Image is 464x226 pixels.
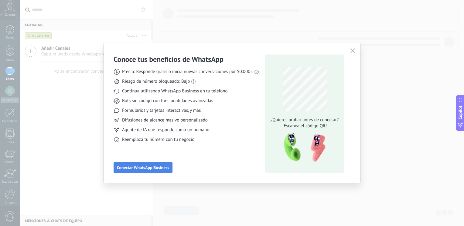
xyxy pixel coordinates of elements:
[122,98,213,104] span: Bots sin código con funcionalidades avanzadas
[114,55,223,64] h3: Conoce tus beneficios de WhatsApp
[122,137,194,143] span: Reemplaza tu número con tu negocio
[122,78,190,85] span: Riesgo de número bloqueado: Bajo
[122,108,201,114] span: Formularios y tarjetas interactivas, y más
[122,69,253,75] span: Precio: Responde gratis o inicia nuevas conversaciones por $0.0002
[122,88,227,94] span: Continúa utilizando WhatsApp Business en tu teléfono
[457,106,463,120] span: Copilot
[269,117,340,123] span: ¿Quieres probar antes de conectar?
[269,123,340,129] span: ¡Escanea el código QR!
[279,131,327,164] img: qr-pic-1x.png
[122,117,208,123] span: Difusiones de alcance masivo personalizado
[122,127,209,133] span: Agente de IA que responde como un humano
[114,162,172,173] button: Conectar WhatsApp Business
[117,165,169,170] span: Conectar WhatsApp Business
